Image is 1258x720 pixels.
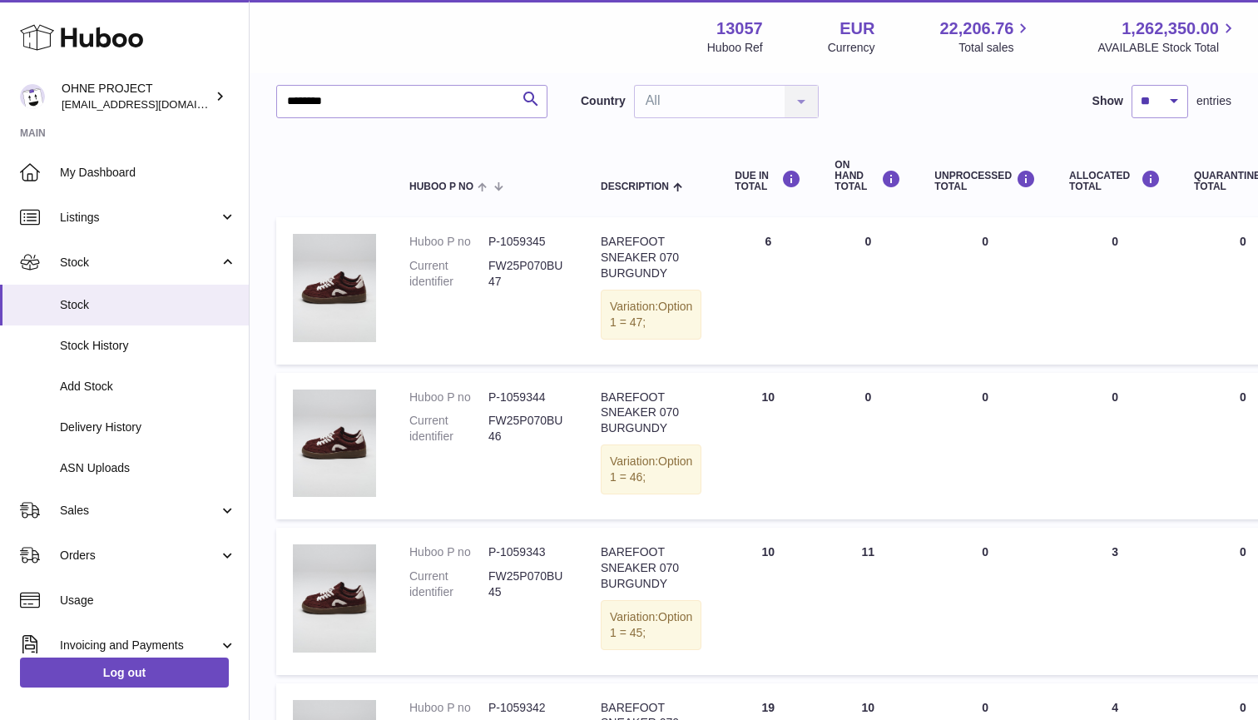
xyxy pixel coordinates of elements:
[409,181,473,192] span: Huboo P no
[1240,390,1246,404] span: 0
[601,290,701,340] div: Variation:
[60,255,219,271] span: Stock
[1097,40,1238,56] span: AVAILABLE Stock Total
[60,548,219,564] span: Orders
[1092,93,1123,109] label: Show
[488,258,567,290] dd: FW25P070BU47
[610,300,692,329] span: Option 1 = 47;
[1240,545,1246,559] span: 0
[409,544,488,560] dt: Huboo P no
[718,528,818,674] td: 10
[818,373,918,519] td: 0
[1240,235,1246,248] span: 0
[293,544,376,653] img: product image
[409,569,488,600] dt: Current identifier
[939,17,1033,56] a: 22,206.76 Total sales
[835,160,901,193] div: ON HAND Total
[293,234,376,342] img: product image
[601,444,701,494] div: Variation:
[60,338,236,354] span: Stock History
[60,210,219,226] span: Listings
[409,413,488,444] dt: Current identifier
[939,17,1013,40] span: 22,206.76
[20,658,229,688] a: Log out
[60,165,236,181] span: My Dashboard
[1097,17,1238,56] a: 1,262,350.00 AVAILABLE Stock Total
[488,544,567,560] dd: P-1059343
[839,17,874,40] strong: EUR
[1122,17,1219,40] span: 1,262,350.00
[918,217,1052,364] td: 0
[707,40,763,56] div: Huboo Ref
[716,17,763,40] strong: 13057
[60,503,219,519] span: Sales
[1240,701,1246,714] span: 0
[601,390,701,437] div: BAREFOOT SNEAKER 070 BURGUNDY
[60,593,236,608] span: Usage
[718,373,818,519] td: 10
[62,97,245,111] span: [EMAIL_ADDRESS][DOMAIN_NAME]
[409,390,488,405] dt: Huboo P no
[601,181,669,192] span: Description
[718,217,818,364] td: 6
[488,569,567,600] dd: FW25P070BU45
[1052,373,1177,519] td: 0
[934,170,1036,192] div: UNPROCESSED Total
[581,93,626,109] label: Country
[828,40,875,56] div: Currency
[1052,217,1177,364] td: 0
[918,528,1052,674] td: 0
[488,700,567,716] dd: P-1059342
[409,234,488,250] dt: Huboo P no
[60,460,236,476] span: ASN Uploads
[488,413,567,444] dd: FW25P070BU46
[601,234,701,281] div: BAREFOOT SNEAKER 070 BURGUNDY
[1069,170,1161,192] div: ALLOCATED Total
[818,528,918,674] td: 11
[60,420,236,435] span: Delivery History
[735,170,801,192] div: DUE IN TOTAL
[918,373,1052,519] td: 0
[610,610,692,639] span: Option 1 = 45;
[601,544,701,592] div: BAREFOOT SNEAKER 070 BURGUNDY
[818,217,918,364] td: 0
[958,40,1033,56] span: Total sales
[62,81,211,112] div: OHNE PROJECT
[1052,528,1177,674] td: 3
[293,390,376,498] img: product image
[409,258,488,290] dt: Current identifier
[409,700,488,716] dt: Huboo P no
[60,379,236,395] span: Add Stock
[601,600,701,650] div: Variation:
[488,234,567,250] dd: P-1059345
[1196,93,1231,109] span: entries
[60,638,219,653] span: Invoicing and Payments
[488,390,567,405] dd: P-1059344
[20,84,45,109] img: support@ohneproject.com
[60,297,236,313] span: Stock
